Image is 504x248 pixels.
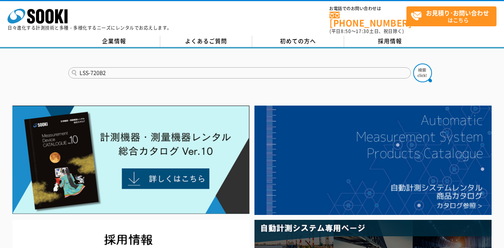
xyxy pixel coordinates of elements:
[252,36,344,47] a: 初めての方へ
[8,26,172,30] p: 日々進化する計測技術と多種・多様化するニーズにレンタルでお応えします。
[406,6,496,26] a: お見積り･お問い合わせはこちら
[68,67,411,79] input: 商品名、型式、NETIS番号を入力してください
[411,7,496,26] span: はこちら
[329,6,406,11] span: お電話でのお問い合わせは
[344,36,436,47] a: 採用情報
[329,28,404,35] span: (平日 ～ 土日、祝日除く)
[254,106,492,215] img: 自動計測システムカタログ
[12,106,250,215] img: Catalog Ver10
[68,36,160,47] a: 企業情報
[341,28,351,35] span: 8:50
[426,8,489,17] strong: お見積り･お問い合わせ
[413,64,432,82] img: btn_search.png
[280,37,316,45] span: 初めての方へ
[356,28,369,35] span: 17:30
[329,12,406,27] a: [PHONE_NUMBER]
[160,36,252,47] a: よくあるご質問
